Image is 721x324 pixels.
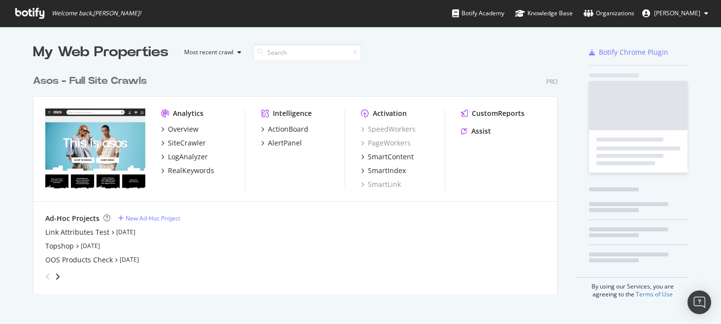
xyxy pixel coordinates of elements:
[452,8,504,18] div: Botify Academy
[268,138,302,148] div: AlertPanel
[120,255,139,264] a: [DATE]
[173,108,203,118] div: Analytics
[515,8,573,18] div: Knowledge Base
[654,9,700,17] span: Richard Lawther
[45,214,99,223] div: Ad-Hoc Projects
[168,152,208,162] div: LogAnalyzer
[636,290,673,298] a: Terms of Use
[118,214,180,222] a: New Ad-Hoc Project
[161,138,206,148] a: SiteCrawler
[577,277,688,298] div: By using our Services, you are agreeing to the
[472,108,524,118] div: CustomReports
[361,138,411,148] a: PageWorkers
[161,124,198,134] a: Overview
[33,74,151,88] a: Asos - Full Site Crawls
[81,242,100,250] a: [DATE]
[116,228,135,236] a: [DATE]
[461,126,491,136] a: Assist
[361,152,414,162] a: SmartContent
[253,44,361,61] input: Search
[261,138,302,148] a: AlertPanel
[373,108,407,118] div: Activation
[368,152,414,162] div: SmartContent
[168,124,198,134] div: Overview
[168,138,206,148] div: SiteCrawler
[41,269,54,285] div: angle-left
[268,124,308,134] div: ActionBoard
[361,166,406,176] a: SmartIndex
[546,77,557,86] div: Pro
[45,108,145,188] img: www.asos.com
[599,47,668,57] div: Botify Chrome Plugin
[45,241,74,251] a: Topshop
[361,180,401,189] a: SmartLink
[161,166,214,176] a: RealKeywords
[168,166,214,176] div: RealKeywords
[584,8,634,18] div: Organizations
[33,62,565,294] div: grid
[52,9,141,17] span: Welcome back, [PERSON_NAME] !
[634,5,716,21] button: [PERSON_NAME]
[688,290,711,314] div: Open Intercom Messenger
[261,124,308,134] a: ActionBoard
[45,227,109,237] a: Link Attributes Test
[33,42,168,62] div: My Web Properties
[589,47,668,57] a: Botify Chrome Plugin
[161,152,208,162] a: LogAnalyzer
[184,49,233,55] div: Most recent crawl
[176,44,245,60] button: Most recent crawl
[45,255,113,265] a: OOS Products Check
[54,272,61,282] div: angle-right
[33,74,147,88] div: Asos - Full Site Crawls
[368,166,406,176] div: SmartIndex
[126,214,180,222] div: New Ad-Hoc Project
[461,108,524,118] a: CustomReports
[361,124,416,134] a: SpeedWorkers
[471,126,491,136] div: Assist
[273,108,312,118] div: Intelligence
